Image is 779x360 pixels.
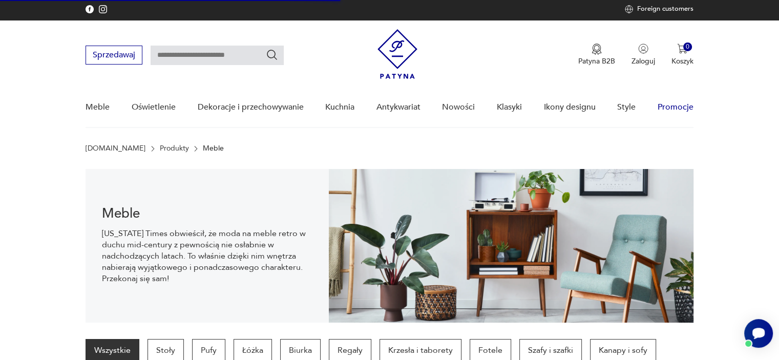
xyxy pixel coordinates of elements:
[132,88,176,127] a: Oświetlenie
[266,49,278,61] button: Szukaj
[637,5,693,13] p: Foreign customers
[197,88,303,127] a: Dekoracje i przechowywanie
[578,56,615,66] p: Patyna B2B
[377,29,417,79] img: Patyna - sklep z meblami i dekoracjami vintage
[325,88,354,127] a: Kuchnia
[631,44,655,66] button: Zaloguj
[617,88,636,127] a: Style
[86,144,145,153] a: [DOMAIN_NAME]
[578,44,615,66] button: Patyna B2B
[671,56,693,66] p: Koszyk
[543,88,595,127] a: Ikony designu
[625,5,693,13] a: Foreign customers
[86,52,142,59] a: Sprzedawaj
[658,88,693,127] a: Promocje
[86,88,110,127] a: Meble
[683,43,692,51] div: 0
[677,44,687,54] img: Ikona koszyka
[625,5,633,13] img: Ikona świata
[102,207,312,220] h1: Meble
[376,88,420,127] a: Antykwariat
[86,46,142,65] button: Sprzedawaj
[631,56,655,66] p: Zaloguj
[203,144,224,153] p: Meble
[592,44,602,55] img: Ikona medalu
[578,44,615,66] a: Ikona medaluPatyna B2B
[638,44,648,54] img: Ikonka użytkownika
[497,88,522,127] a: Klasyki
[86,5,94,13] img: Facebook
[99,5,107,13] img: Facebook
[160,144,189,153] a: Produkty
[744,319,773,348] iframe: Smartsupp widget button
[442,88,475,127] a: Nowości
[102,228,312,284] p: [US_STATE] Times obwieścił, że moda na meble retro w duchu mid-century z pewnością nie osłabnie w...
[329,169,693,323] img: Meble
[671,44,693,66] button: 0Koszyk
